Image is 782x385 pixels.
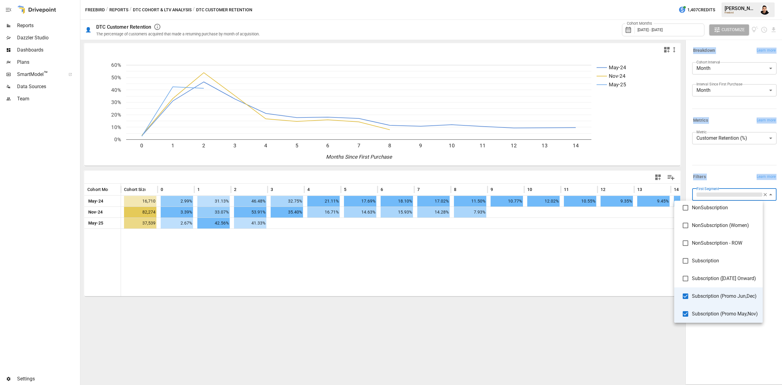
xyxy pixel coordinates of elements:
span: Subscription ([DATE] Onward) [692,275,758,282]
span: NonSubscription - ROW [692,239,758,247]
span: NonSubscription (Women) [692,222,758,229]
span: Subscription (Promo Jun,Dec) [692,293,758,300]
span: NonSubscription [692,204,758,211]
span: Subscription [692,257,758,264]
span: Subscription (Promo May,Nov) [692,310,758,318]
